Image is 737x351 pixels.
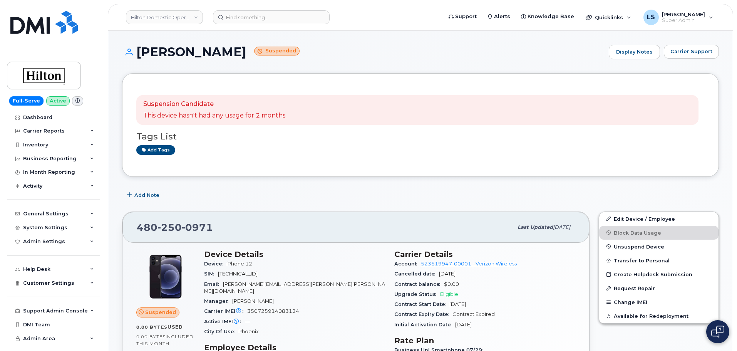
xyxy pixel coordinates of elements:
img: Open chat [711,326,724,338]
img: iPhone_12.jpg [142,254,189,300]
button: Request Repair [599,281,719,295]
button: Available for Redeployment [599,309,719,323]
span: Cancelled date [394,271,439,277]
span: Carrier IMEI [204,308,247,314]
a: Add tags [136,145,175,155]
span: [DATE] [455,322,472,327]
span: Manager [204,298,232,304]
span: Contract balance [394,281,444,287]
span: [DATE] [449,301,466,307]
button: Add Note [122,188,166,202]
p: Suspension Candidate [143,100,285,109]
span: Contract Expired [452,311,495,317]
a: Display Notes [609,45,660,59]
span: Contract Expiry Date [394,311,452,317]
span: [DATE] [553,224,570,230]
button: Unsuspend Device [599,240,719,254]
span: City Of Use [204,329,238,334]
h3: Carrier Details [394,250,575,259]
span: Email [204,281,223,287]
span: [DATE] [439,271,456,277]
span: Available for Redeployment [614,313,688,319]
span: Active IMEI [204,319,245,324]
span: Upgrade Status [394,291,440,297]
span: [PERSON_NAME] [232,298,274,304]
span: 480 [137,222,213,233]
p: This device hasn't had any usage for 2 months [143,111,285,120]
h1: [PERSON_NAME] [122,45,605,59]
span: 250 [157,222,182,233]
span: used [167,324,183,330]
h3: Rate Plan [394,336,575,345]
span: Eligible [440,291,458,297]
span: 0971 [182,222,213,233]
span: Phoenix [238,329,259,334]
span: Unsuspend Device [614,244,664,249]
span: [TECHNICAL_ID] [218,271,258,277]
span: SIM [204,271,218,277]
a: 523519947-00001 - Verizon Wireless [421,261,517,267]
button: Transfer to Personal [599,254,719,267]
span: Account [394,261,421,267]
span: Contract Start Date [394,301,449,307]
a: Create Helpdesk Submission [599,267,719,281]
h3: Tags List [136,132,705,141]
button: Block Data Usage [599,226,719,240]
button: Change IMEI [599,295,719,309]
a: Edit Device / Employee [599,212,719,226]
span: iPhone 12 [226,261,252,267]
span: Device [204,261,226,267]
span: Carrier Support [670,48,712,55]
h3: Device Details [204,250,385,259]
span: Add Note [134,191,159,199]
span: 0.00 Bytes [136,324,167,330]
small: Suspended [254,47,300,55]
span: [PERSON_NAME][EMAIL_ADDRESS][PERSON_NAME][PERSON_NAME][DOMAIN_NAME] [204,281,385,294]
span: 0.00 Bytes [136,334,166,339]
span: Last updated [518,224,553,230]
span: Suspended [145,309,176,316]
span: $0.00 [444,281,459,287]
span: — [245,319,250,324]
button: Carrier Support [664,45,719,59]
span: 350725914083124 [247,308,299,314]
span: Initial Activation Date [394,322,455,327]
